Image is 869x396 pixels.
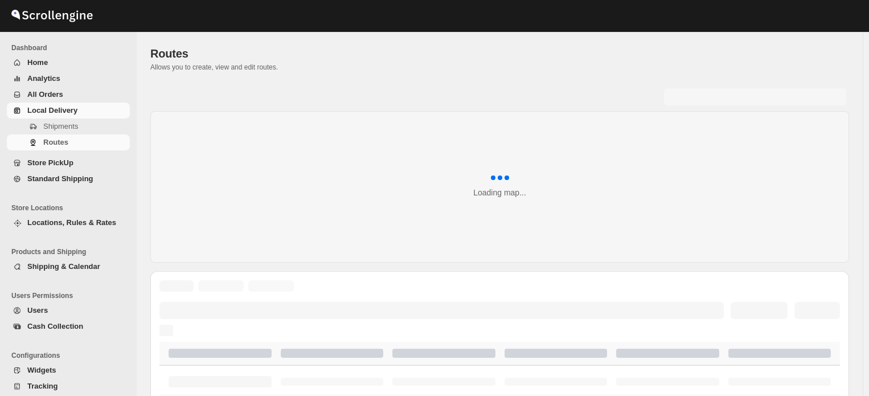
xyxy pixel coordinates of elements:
[150,47,188,60] span: Routes
[7,119,130,134] button: Shipments
[11,203,131,213] span: Store Locations
[7,71,130,87] button: Analytics
[27,74,60,83] span: Analytics
[27,366,56,374] span: Widgets
[7,134,130,150] button: Routes
[11,291,131,300] span: Users Permissions
[7,362,130,378] button: Widgets
[27,90,63,99] span: All Orders
[27,322,83,330] span: Cash Collection
[7,319,130,334] button: Cash Collection
[11,247,131,256] span: Products and Shipping
[27,218,116,227] span: Locations, Rules & Rates
[27,262,100,271] span: Shipping & Calendar
[11,43,131,52] span: Dashboard
[11,351,131,360] span: Configurations
[43,138,68,146] span: Routes
[27,106,77,115] span: Local Delivery
[27,382,58,390] span: Tracking
[473,187,526,198] div: Loading map...
[7,259,130,275] button: Shipping & Calendar
[7,378,130,394] button: Tracking
[150,63,849,72] p: Allows you to create, view and edit routes.
[27,58,48,67] span: Home
[27,306,48,315] span: Users
[7,215,130,231] button: Locations, Rules & Rates
[7,55,130,71] button: Home
[7,87,130,103] button: All Orders
[43,122,78,130] span: Shipments
[27,158,73,167] span: Store PickUp
[27,174,93,183] span: Standard Shipping
[7,303,130,319] button: Users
